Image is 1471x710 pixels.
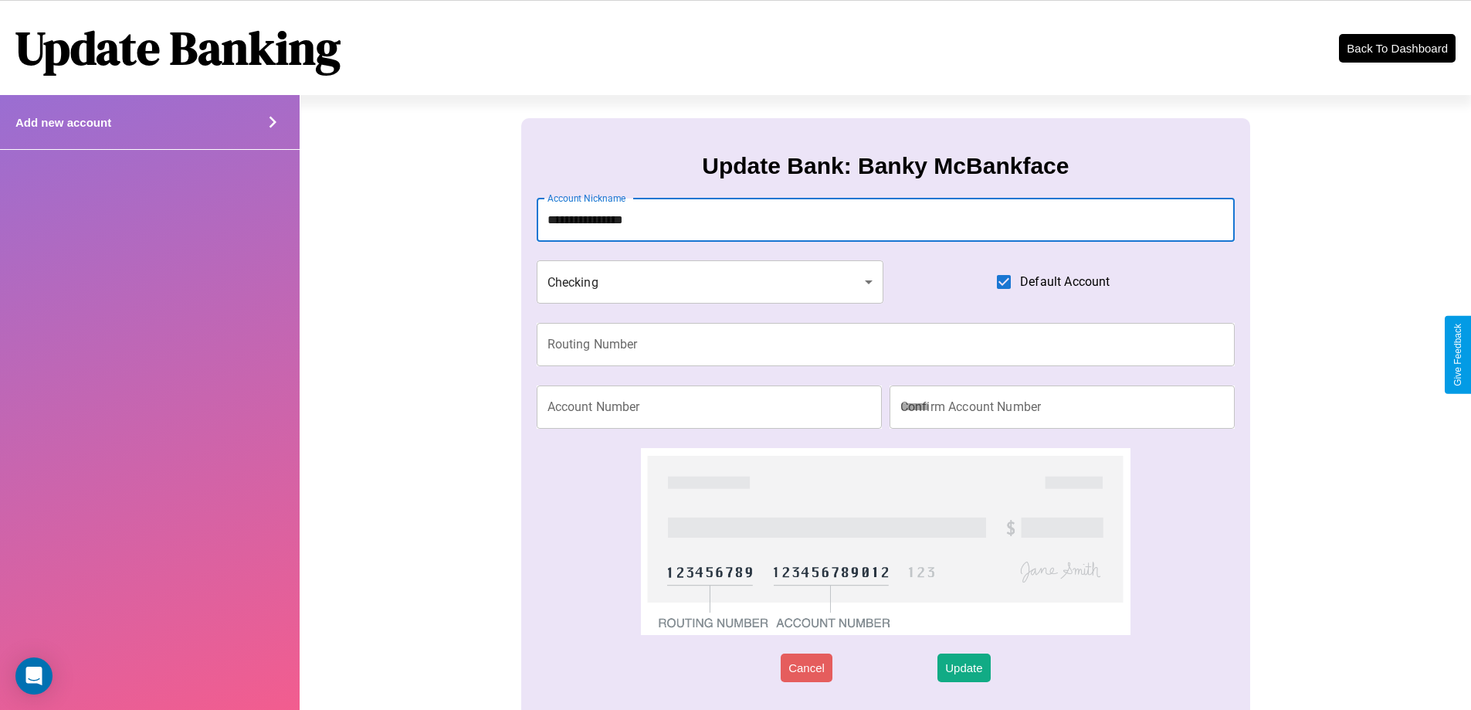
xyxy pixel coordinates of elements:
div: Open Intercom Messenger [15,657,53,695]
button: Back To Dashboard [1339,34,1456,63]
button: Update [937,654,990,682]
h3: Update Bank: Banky McBankface [702,153,1069,179]
button: Cancel [781,654,832,682]
span: Default Account [1020,273,1110,291]
label: Account Nickname [547,192,626,205]
img: check [641,448,1130,635]
div: Checking [537,260,884,304]
h4: Add new account [15,116,111,129]
h1: Update Banking [15,16,341,80]
div: Give Feedback [1452,324,1463,386]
